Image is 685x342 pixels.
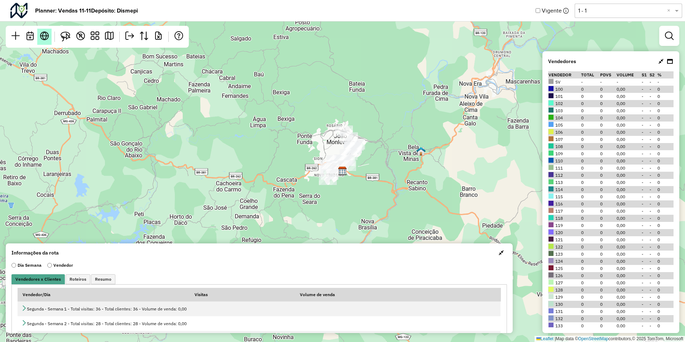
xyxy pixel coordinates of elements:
td: - [641,279,649,286]
td: 0 [581,208,600,215]
td: 0,00 [616,251,641,258]
td: 119 [548,222,581,229]
span: Clear all [667,6,673,15]
td: 0,00 [616,286,641,294]
th: PDVs [600,71,616,79]
td: 0,00 [616,157,641,165]
td: 122 [548,243,581,251]
td: 0 [657,308,674,315]
td: 0 [600,294,616,301]
th: Total de clientes [581,71,600,79]
img: Selecionar atividades - laço [61,32,71,42]
td: 0 [600,165,616,172]
td: - [649,308,657,315]
td: 0 [657,129,674,136]
td: 0,00 [616,301,641,308]
td: 0 [581,294,600,301]
td: - [649,193,657,200]
td: - [641,236,649,243]
td: 126 [548,272,581,279]
td: 0 [581,86,600,93]
td: 0 [657,208,674,215]
td: - [649,236,657,243]
td: 0 [600,308,616,315]
div: Segunda - Semana 1 - Total visitas: 36 - Total clientes: 36 - Volume de venda: 0,00 [21,305,497,312]
td: - [641,315,649,322]
td: 0 [600,150,616,157]
td: 0 [657,222,674,229]
td: 0 [657,165,674,172]
td: 0 [600,172,616,179]
td: 101 [548,93,581,100]
td: - [649,79,657,86]
td: 0 [600,208,616,215]
td: 0 [581,122,600,129]
td: 0,00 [616,114,641,122]
td: 0 [581,236,600,243]
td: - [649,286,657,294]
td: 0,00 [616,136,641,143]
td: - [649,251,657,258]
td: 0 [657,200,674,208]
div: 2545 - DELINO BEBIDAS [344,142,362,153]
div: 20188 - SAC PIRACUERA [346,140,364,151]
td: 0 [581,258,600,265]
td: 131 [548,308,581,315]
td: 0,00 [616,243,641,251]
td: 113 [548,179,581,186]
td: - [641,258,649,265]
td: 118 [548,215,581,222]
a: Exportar frequência em lote [151,29,166,45]
td: 100 [548,86,581,93]
td: 0 [600,301,616,308]
td: - [649,157,657,165]
td: - [641,129,649,136]
td: - [641,143,649,150]
td: 129 [548,294,581,301]
td: 0 [600,229,616,236]
td: 0 [581,136,600,143]
td: 0 [657,251,674,258]
div: 83277 - POSTO ART [335,125,353,136]
th: Volume [616,71,641,79]
td: 0 [600,279,616,286]
td: 0 [581,222,600,229]
td: 0 [657,93,674,100]
td: 0 [657,193,674,200]
input: Dia Semana [11,262,16,269]
span: Resumo [95,277,111,281]
td: 104 [548,114,581,122]
td: 123 [548,251,581,258]
td: - [649,93,657,100]
td: 0 [581,322,600,329]
th: % total clientes quinzenais [657,71,674,79]
td: 0 [657,122,674,129]
a: Exibir filtros [662,29,676,43]
td: - [649,86,657,93]
td: 0 [581,286,600,294]
td: 0 [600,193,616,200]
td: 0,00 [616,193,641,200]
td: - [641,157,649,165]
span: Vendedores x Clientes [15,277,61,281]
td: 0,00 [616,222,641,229]
td: 0 [657,315,674,322]
td: 0 [581,301,600,308]
td: - [641,172,649,179]
td: - [641,301,649,308]
th: S1 [641,71,649,79]
span: Roteiros [70,277,86,281]
td: - [649,258,657,265]
td: 114 [548,186,581,193]
td: - [641,200,649,208]
td: 0 [657,136,674,143]
div: 88608 - COMERCIAL MEGA [338,160,356,171]
td: - [649,301,657,308]
td: 0 [581,279,600,286]
td: - [581,79,600,86]
td: - [616,79,641,86]
td: - [649,172,657,179]
td: 0 [581,93,600,100]
td: 0 [600,114,616,122]
td: 0 [600,86,616,93]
